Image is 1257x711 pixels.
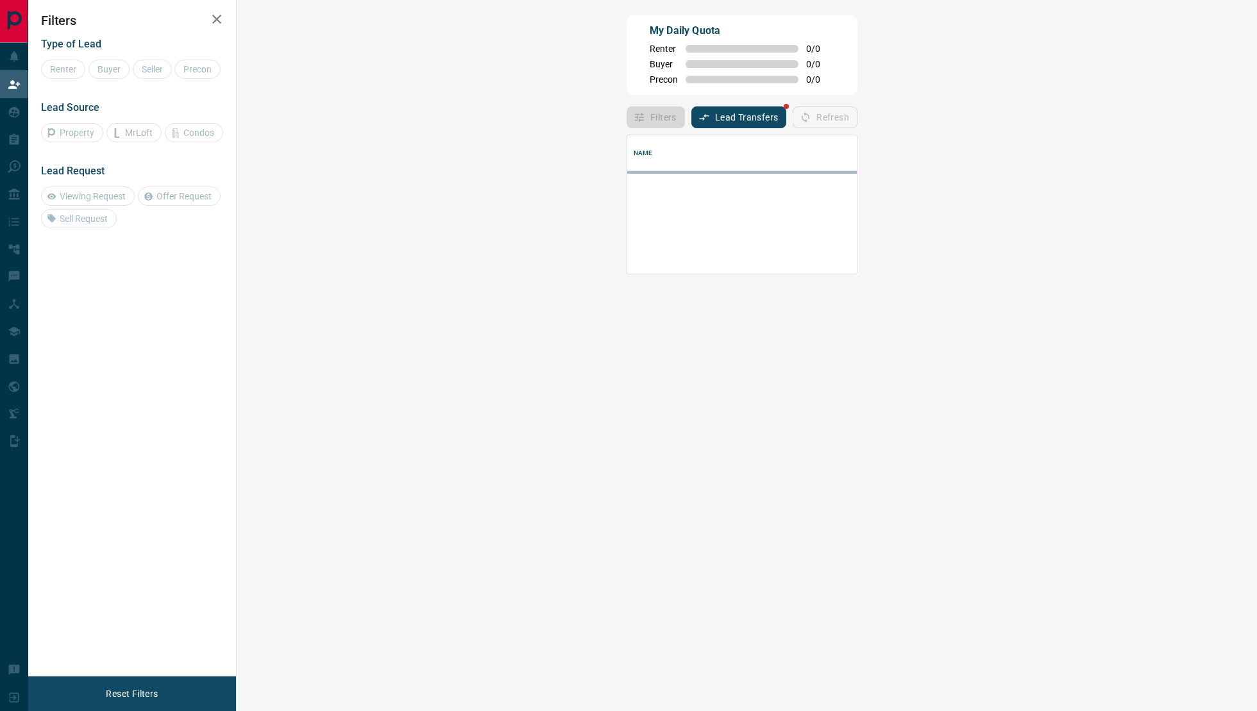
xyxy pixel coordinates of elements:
[650,59,678,69] span: Buyer
[41,38,101,50] span: Type of Lead
[41,165,105,177] span: Lead Request
[806,44,834,54] span: 0 / 0
[806,59,834,69] span: 0 / 0
[97,683,166,705] button: Reset Filters
[650,23,834,38] p: My Daily Quota
[691,106,787,128] button: Lead Transfers
[650,74,678,85] span: Precon
[41,13,223,28] h2: Filters
[627,135,1108,171] div: Name
[806,74,834,85] span: 0 / 0
[634,135,653,171] div: Name
[650,44,678,54] span: Renter
[41,101,99,113] span: Lead Source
